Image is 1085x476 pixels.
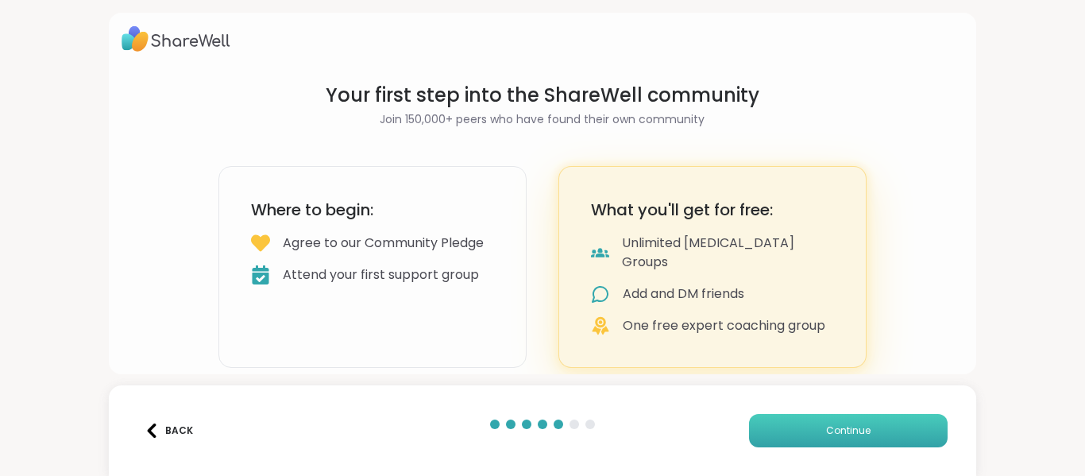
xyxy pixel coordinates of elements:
span: Continue [826,424,871,438]
div: Attend your first support group [283,265,479,284]
h1: Your first step into the ShareWell community [218,83,867,108]
h2: Join 150,000+ peers who have found their own community [218,111,867,128]
div: Agree to our Community Pledge [283,234,484,253]
div: One free expert coaching group [623,316,825,335]
div: Back [145,424,193,438]
img: ShareWell Logo [122,21,230,57]
div: Add and DM friends [623,284,744,304]
h3: Where to begin: [251,199,494,221]
div: Unlimited [MEDICAL_DATA] Groups [622,234,834,272]
button: Back [137,414,201,447]
button: Continue [749,414,948,447]
h3: What you'll get for free: [591,199,834,221]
